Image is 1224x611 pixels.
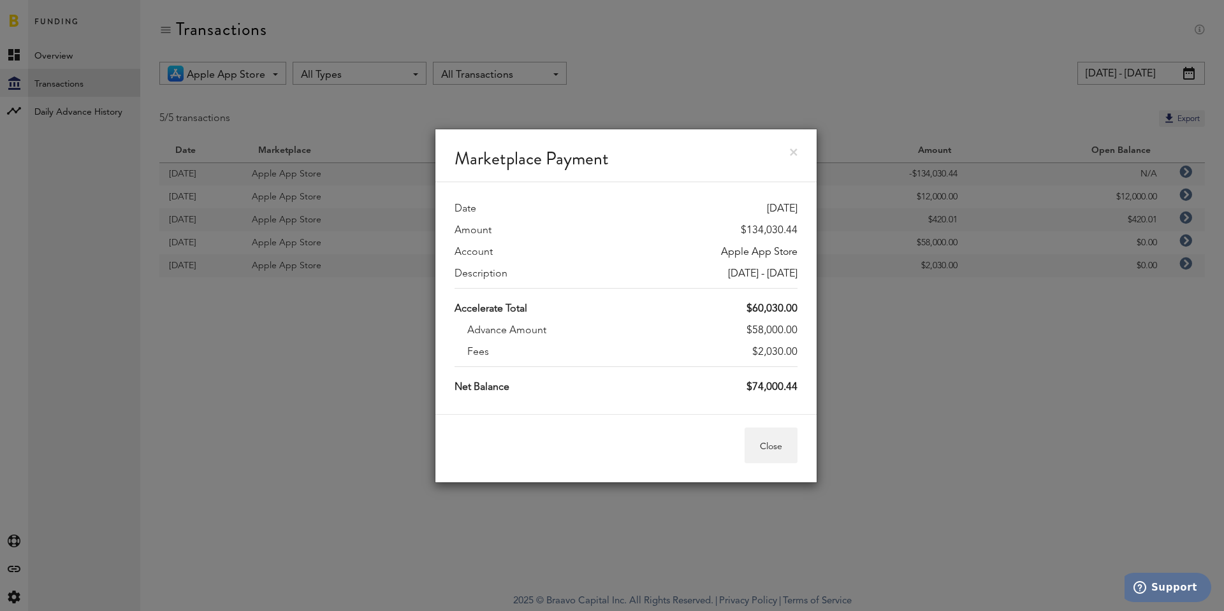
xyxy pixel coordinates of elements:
[1125,573,1211,605] iframe: Opens a widget where you can find more information
[455,245,493,260] label: Account
[455,223,492,238] label: Amount
[728,266,798,282] div: [DATE] - [DATE]
[741,223,798,238] div: $134,030.44
[455,266,507,282] label: Description
[767,201,798,217] div: [DATE]
[467,323,546,338] label: Advance Amount
[467,345,489,360] label: Fees
[747,380,798,395] div: $74,000.44
[455,201,476,217] label: Date
[747,323,798,338] div: $58,000.00
[745,428,798,463] button: Close
[455,301,527,317] label: Accelerate Total
[435,129,817,182] div: Marketplace Payment
[747,301,798,317] div: $60,030.00
[752,345,798,360] div: $2,030.00
[721,245,798,260] div: Apple App Store
[455,380,509,395] label: Net Balance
